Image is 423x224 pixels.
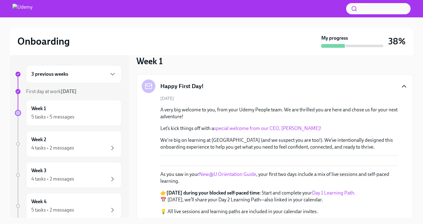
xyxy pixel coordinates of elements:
[15,193,122,219] a: Week 45 tasks • 2 messages
[15,100,122,126] a: Week 15 tasks • 5 messages
[31,198,47,205] h6: Week 4
[136,56,163,67] h3: Week 1
[61,88,77,94] strong: [DATE]
[160,82,204,90] h5: Happy First Day!
[160,125,398,132] p: Let’s kick things off with a
[15,131,122,157] a: Week 24 tasks • 2 messages
[167,190,260,196] strong: [DATE] during your blocked self-paced time
[214,125,321,131] a: special welcome from our CEO, [PERSON_NAME]!
[31,136,46,143] h6: Week 2
[160,96,174,101] span: [DATE]
[388,36,406,47] h3: 38%
[31,207,74,213] div: 5 tasks • 2 messages
[26,65,122,83] div: 3 previous weeks
[15,162,122,188] a: Week 34 tasks • 2 messages
[160,171,398,185] p: As you saw in your , your first two days include a mix of live sessions and self-paced learning.
[31,176,74,182] div: 4 tasks • 2 messages
[31,105,46,112] h6: Week 1
[199,171,256,177] a: New@U Orientation Guide
[17,35,70,47] h2: Onboarding
[160,190,398,203] p: 👉 : Start and complete your 📅 [DATE], we’ll share your Day 2 Learning Path—also linked in your ca...
[31,145,74,151] div: 4 tasks • 2 messages
[31,167,47,174] h6: Week 3
[31,114,74,120] div: 5 tasks • 5 messages
[312,190,355,196] a: Day 1 Learning Path.
[12,4,33,14] img: Udemy
[160,137,398,150] p: We're big on learning at [GEOGRAPHIC_DATA] (and we suspect you are too!). We’ve intentionally des...
[321,35,348,42] strong: My progress
[160,208,398,215] p: 💡 All live sessions and learning paths are included in your calendar invites.
[31,71,68,78] h6: 3 previous weeks
[15,88,122,95] a: First day at work[DATE]
[160,106,398,120] p: A very big welcome to you, from your Udemy People team. We are thrilled you are here and chose us...
[26,88,77,94] span: First day at work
